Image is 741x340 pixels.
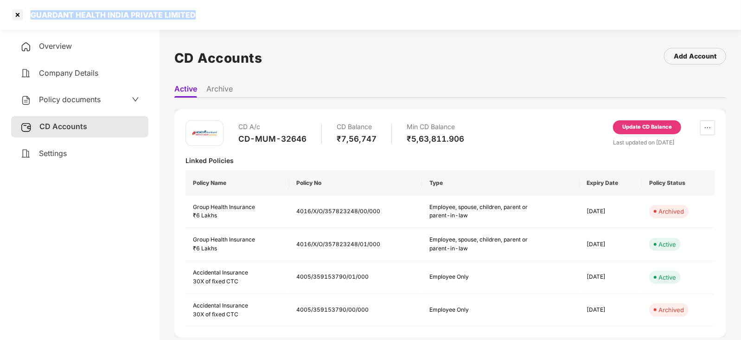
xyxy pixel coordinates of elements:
td: [DATE] [580,196,642,229]
img: svg+xml;base64,PHN2ZyB4bWxucz0iaHR0cDovL3d3dy53My5vcmcvMjAwMC9zdmciIHdpZHRoPSIyNCIgaGVpZ2h0PSIyNC... [20,68,32,79]
span: ellipsis [701,124,715,131]
div: Employee, spouse, children, parent or parent-in-law [429,203,531,221]
div: Accidental Insurance [193,268,282,277]
td: 4005/359153790/00/000 [289,294,422,327]
th: Policy Name [185,170,289,196]
th: Policy No [289,170,422,196]
button: ellipsis [700,120,715,135]
img: svg+xml;base64,PHN2ZyB4bWxucz0iaHR0cDovL3d3dy53My5vcmcvMjAwMC9zdmciIHdpZHRoPSIyNCIgaGVpZ2h0PSIyNC... [20,95,32,106]
div: ₹5,63,811.906 [407,134,464,144]
div: CD A/c [238,120,307,134]
span: CD Accounts [39,122,87,131]
div: Group Health Insurance [193,203,282,212]
th: Expiry Date [580,170,642,196]
h1: CD Accounts [174,48,262,68]
span: ₹6 Lakhs [193,212,217,219]
div: Employee Only [429,306,531,314]
div: Linked Policies [185,156,715,165]
li: Active [174,84,197,98]
td: 4016/X/O/357823248/00/000 [289,196,422,229]
span: Company Details [39,68,98,78]
div: Employee Only [429,273,531,281]
span: Policy documents [39,95,101,104]
li: Archive [206,84,233,98]
span: 30X of fixed CTC [193,278,238,285]
div: Min CD Balance [407,120,464,134]
span: Overview [39,41,72,51]
td: [DATE] [580,294,642,327]
span: 30X of fixed CTC [193,311,238,318]
div: ₹7,56,747 [337,134,377,144]
div: Active [658,273,676,282]
td: [DATE] [580,261,642,294]
th: Type [422,170,579,196]
td: [DATE] [580,228,642,261]
div: Add Account [674,51,716,61]
div: CD Balance [337,120,377,134]
span: Settings [39,149,67,158]
div: Update CD Balance [622,123,672,131]
td: 4005/359153790/01/000 [289,261,422,294]
div: Archived [658,207,684,216]
div: CD-MUM-32646 [238,134,307,144]
div: Active [658,240,676,249]
div: GUARDANT HEALTH INDIA PRIVATE LIMITED [25,10,196,20]
span: down [132,96,139,103]
span: ₹6 Lakhs [193,245,217,252]
td: 4016/X/O/357823248/01/000 [289,228,422,261]
img: svg+xml;base64,PHN2ZyB3aWR0aD0iMjUiIGhlaWdodD0iMjQiIHZpZXdCb3g9IjAgMCAyNSAyNCIgZmlsbD0ibm9uZSIgeG... [20,122,32,133]
img: icici.png [191,128,218,138]
img: svg+xml;base64,PHN2ZyB4bWxucz0iaHR0cDovL3d3dy53My5vcmcvMjAwMC9zdmciIHdpZHRoPSIyNCIgaGVpZ2h0PSIyNC... [20,41,32,52]
div: Group Health Insurance [193,235,282,244]
div: Employee, spouse, children, parent or parent-in-law [429,235,531,253]
div: Last updated on [DATE] [613,138,715,147]
div: Accidental Insurance [193,301,282,310]
th: Policy Status [642,170,715,196]
img: svg+xml;base64,PHN2ZyB4bWxucz0iaHR0cDovL3d3dy53My5vcmcvMjAwMC9zdmciIHdpZHRoPSIyNCIgaGVpZ2h0PSIyNC... [20,148,32,159]
div: Archived [658,305,684,314]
